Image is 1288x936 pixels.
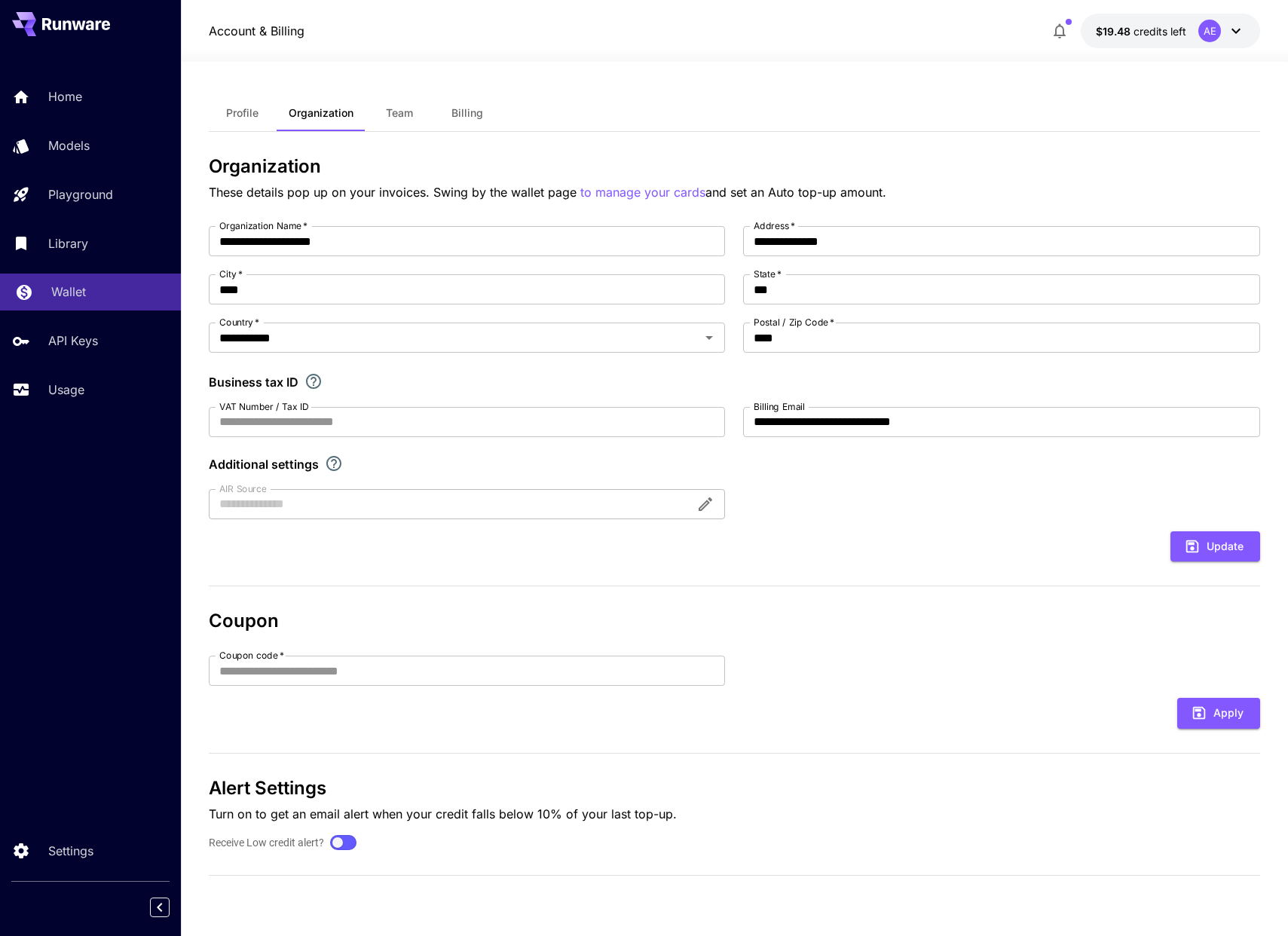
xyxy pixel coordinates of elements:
a: Account & Billing [209,22,304,40]
h3: Coupon [209,610,1261,632]
label: Coupon code [219,649,284,662]
label: Country [219,316,259,329]
p: Additional settings [209,455,319,473]
h3: Organization [209,156,1261,177]
label: City [219,268,243,280]
p: Playground [48,185,113,203]
span: Organization [289,106,353,120]
span: $19.48 [1096,25,1134,38]
label: Postal / Zip Code [754,316,834,329]
p: Usage [48,381,84,399]
button: Collapse sidebar [150,898,170,917]
p: Models [48,136,90,154]
button: to manage your cards [580,183,705,202]
button: Update [1170,531,1260,562]
span: credits left [1134,25,1186,38]
button: Apply [1177,698,1260,729]
label: Billing Email [754,400,805,413]
div: $19.4798 [1096,23,1186,39]
div: AE [1198,20,1221,42]
span: Team [386,106,413,120]
span: Billing [451,106,483,120]
svg: If you are a business tax registrant, please enter your business tax ID here. [304,372,323,390]
label: Receive Low credit alert? [209,835,324,851]
p: Wallet [51,283,86,301]
p: Turn on to get an email alert when your credit falls below 10% of your last top-up. [209,805,1261,823]
svg: Explore additional customization settings [325,454,343,473]
div: Collapse sidebar [161,894,181,921]
p: Business tax ID [209,373,298,391]
span: and set an Auto top-up amount. [705,185,886,200]
span: Profile [226,106,259,120]
h3: Alert Settings [209,778,1261,799]
label: AIR Source [219,482,266,495]
button: $19.4798AE [1081,14,1260,48]
p: Settings [48,842,93,860]
p: API Keys [48,332,98,350]
label: Address [754,219,795,232]
label: Organization Name [219,219,307,232]
label: State [754,268,782,280]
button: Open [699,327,720,348]
label: VAT Number / Tax ID [219,400,309,413]
span: These details pop up on your invoices. Swing by the wallet page [209,185,580,200]
p: Library [48,234,88,252]
p: Home [48,87,82,106]
nav: breadcrumb [209,22,304,40]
